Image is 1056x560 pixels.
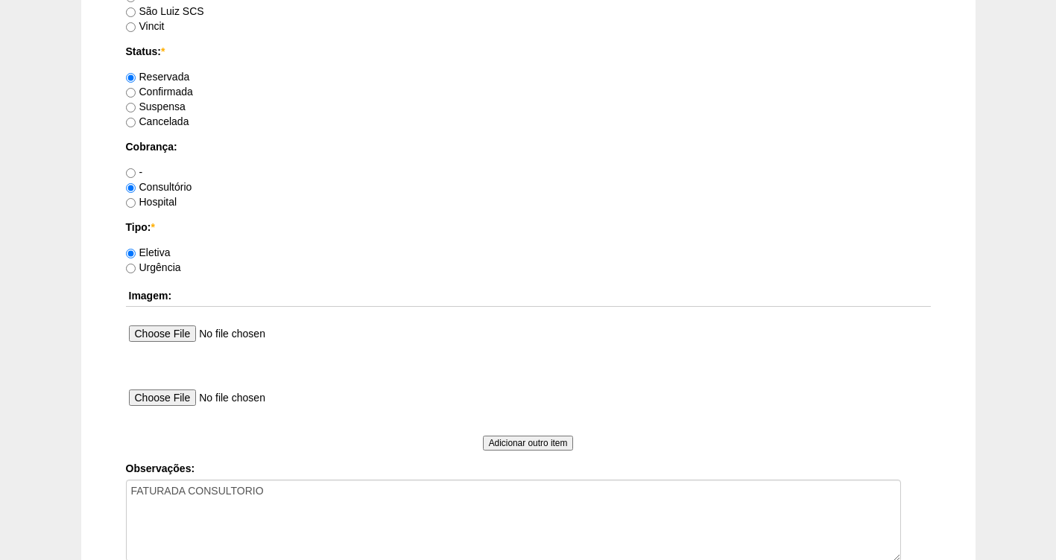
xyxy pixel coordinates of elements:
input: Cancelada [126,118,136,127]
label: Suspensa [126,101,186,112]
label: Vincit [126,20,165,32]
label: Eletiva [126,246,171,258]
span: Este campo é obrigatório. [161,45,165,57]
label: Tipo: [126,220,931,235]
label: Cancelada [126,115,189,127]
input: São Luiz SCS [126,7,136,17]
input: Eletiva [126,249,136,258]
input: Urgência [126,264,136,273]
input: Vincit [126,22,136,32]
input: Hospital [126,198,136,208]
input: Adicionar outro item [483,436,574,451]
input: Consultório [126,183,136,193]
label: Observações: [126,461,931,476]
input: Suspensa [126,103,136,112]
label: São Luiz SCS [126,5,204,17]
label: Confirmada [126,86,193,98]
input: Reservada [126,73,136,83]
label: Cobrança: [126,139,931,154]
label: Hospital [126,196,177,208]
label: - [126,166,143,178]
label: Reservada [126,71,190,83]
th: Imagem: [126,285,931,307]
label: Status: [126,44,931,59]
input: Confirmada [126,88,136,98]
input: - [126,168,136,178]
span: Este campo é obrigatório. [151,221,154,233]
label: Urgência [126,261,181,273]
label: Consultório [126,181,192,193]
